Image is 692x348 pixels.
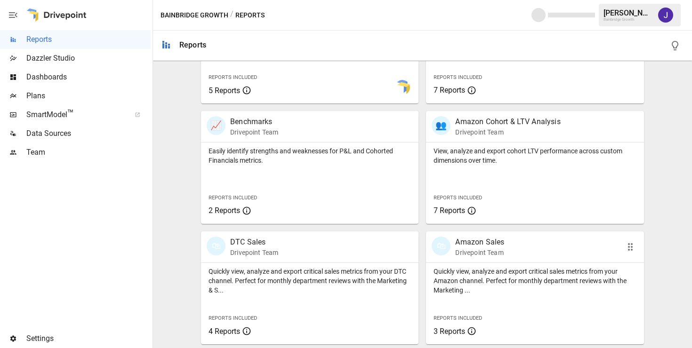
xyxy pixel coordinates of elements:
[230,9,233,21] div: /
[455,237,504,248] p: Amazon Sales
[434,327,465,336] span: 3 Reports
[432,237,451,255] div: 🛍
[652,2,679,28] button: Jaithra Koritala
[434,146,636,165] p: View, analyze and export cohort LTV performance across custom dimensions over time.
[26,34,151,45] span: Reports
[209,86,240,95] span: 5 Reports
[434,267,636,295] p: Quickly view, analyze and export critical sales metrics from your Amazon channel. Perfect for mon...
[603,17,652,22] div: Bainbridge Growth
[179,40,206,49] div: Reports
[209,267,411,295] p: Quickly view, analyze and export critical sales metrics from your DTC channel. Perfect for monthl...
[434,315,482,321] span: Reports Included
[432,116,451,135] div: 👥
[230,248,278,257] p: Drivepoint Team
[209,315,257,321] span: Reports Included
[455,116,560,127] p: Amazon Cohort & LTV Analysis
[658,8,673,23] img: Jaithra Koritala
[455,248,504,257] p: Drivepoint Team
[209,206,240,215] span: 2 Reports
[207,237,225,255] div: 🛍
[209,327,240,336] span: 4 Reports
[26,53,151,64] span: Dazzler Studio
[207,116,225,135] div: 📈
[395,80,410,95] img: smart model
[455,127,560,137] p: Drivepoint Team
[434,206,465,215] span: 7 Reports
[67,108,74,119] span: ™
[230,237,278,248] p: DTC Sales
[209,195,257,201] span: Reports Included
[161,9,228,21] button: Bainbridge Growth
[230,116,278,127] p: Benchmarks
[209,74,257,80] span: Reports Included
[434,74,482,80] span: Reports Included
[26,147,151,158] span: Team
[26,109,124,120] span: SmartModel
[26,333,151,344] span: Settings
[434,195,482,201] span: Reports Included
[230,127,278,137] p: Drivepoint Team
[434,86,465,95] span: 7 Reports
[26,128,151,139] span: Data Sources
[26,90,151,102] span: Plans
[26,71,151,83] span: Dashboards
[603,8,652,17] div: [PERSON_NAME]
[209,146,411,165] p: Easily identify strengths and weaknesses for P&L and Cohorted Financials metrics.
